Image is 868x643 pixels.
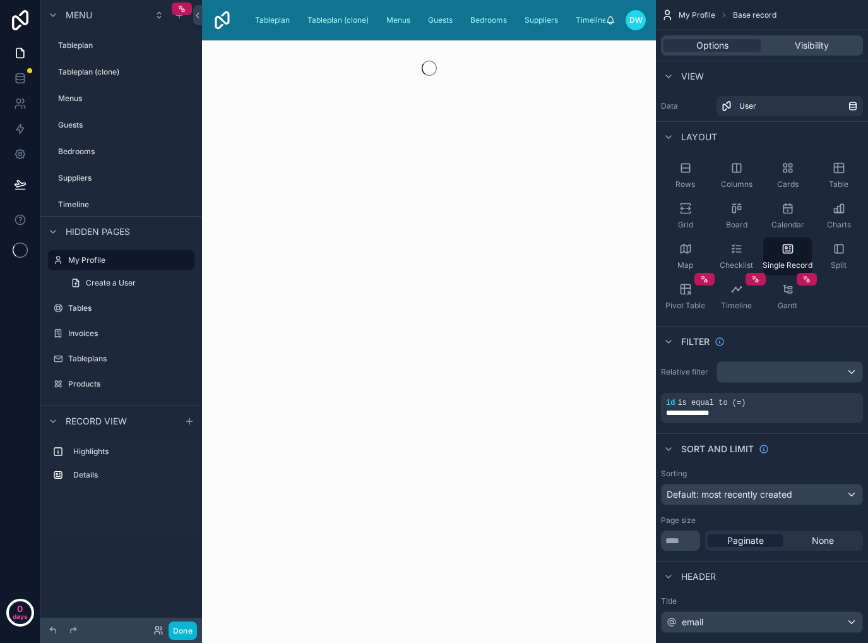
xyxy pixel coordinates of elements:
label: Tables [68,303,192,313]
span: Charts [827,220,851,230]
span: Menu [66,9,92,21]
p: days [13,608,28,625]
span: Checklist [720,260,753,270]
span: Map [677,260,693,270]
button: Done [169,622,197,640]
button: Timeline [712,278,761,316]
a: Menus [380,9,419,32]
span: Split [831,260,847,270]
span: Cards [777,179,799,189]
span: Menus [386,15,410,25]
button: Board [712,197,761,235]
span: Sort And Limit [681,443,754,455]
button: Map [661,237,710,275]
span: Grid [678,220,693,230]
span: Layout [681,131,717,143]
a: Timeline [569,9,615,32]
div: scrollable content [40,436,202,498]
span: Board [726,220,747,230]
a: Bedrooms [464,9,516,32]
button: Charts [814,197,863,235]
label: Guests [58,120,192,130]
button: Checklist [712,237,761,275]
span: Rows [675,179,695,189]
label: Timeline [58,200,192,210]
a: Guests [422,9,461,32]
div: scrollable content [242,6,605,34]
label: Suppliers [58,173,192,183]
img: App logo [212,10,232,30]
span: Tableplan [255,15,290,25]
button: Default: most recently created [661,484,863,505]
label: Products [68,379,192,389]
a: Tableplan (clone) [301,9,378,32]
span: Table [829,179,848,189]
a: Create a User [63,273,194,293]
button: Calendar [763,197,812,235]
span: User [739,101,756,111]
a: User [716,96,863,116]
label: Relative filter [661,367,711,377]
span: email [682,616,703,628]
label: My Profile [68,255,187,265]
button: Pivot Table [661,278,710,316]
span: Gantt [778,301,797,311]
p: 0 [17,603,23,615]
span: Guests [428,15,453,25]
span: Suppliers [525,15,558,25]
span: My Profile [679,10,715,20]
a: Tableplan [48,35,194,56]
span: Options [696,39,728,52]
button: Single Record [763,237,812,275]
button: Grid [661,197,710,235]
a: Tableplan (clone) [48,62,194,82]
label: Title [661,596,863,606]
span: Header [681,570,716,583]
span: Record view [66,415,127,428]
span: Timeline [721,301,752,311]
span: Base record [733,10,776,20]
label: Sorting [661,469,687,479]
span: Calendar [771,220,804,230]
label: Bedrooms [58,147,192,157]
label: Tableplan (clone) [58,67,192,77]
a: Products [48,374,194,394]
label: Tableplan [58,40,192,51]
a: Guests [48,115,194,135]
span: View [681,70,704,83]
a: Tableplans [48,349,194,369]
span: Tableplan (clone) [307,15,369,25]
a: Menus [48,88,194,109]
a: Timeline [48,195,194,215]
label: Tableplans [68,354,192,364]
a: Suppliers [518,9,567,32]
button: Split [814,237,863,275]
label: Menus [58,93,192,104]
span: Paginate [727,534,764,547]
label: Details [73,470,189,480]
button: Columns [712,157,761,195]
a: Tables [48,298,194,318]
span: Hidden pages [66,225,130,238]
label: Invoices [68,328,192,339]
span: Pivot Table [665,301,705,311]
label: Data [661,101,711,111]
span: Create a User [86,278,136,288]
span: is equal to (=) [677,399,746,407]
span: Filter [681,335,710,348]
button: Cards [763,157,812,195]
label: Highlights [73,447,189,457]
span: Single Record [763,260,812,270]
button: Rows [661,157,710,195]
button: Gantt [763,278,812,316]
a: My Profile [48,250,194,270]
label: Page size [661,515,696,526]
span: Visibility [795,39,829,52]
a: Bedrooms [48,141,194,162]
span: None [812,534,834,547]
a: Invoices [48,323,194,344]
span: Timeline [576,15,607,25]
span: Columns [721,179,752,189]
button: email [661,611,863,633]
span: Default: most recently created [667,489,792,500]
